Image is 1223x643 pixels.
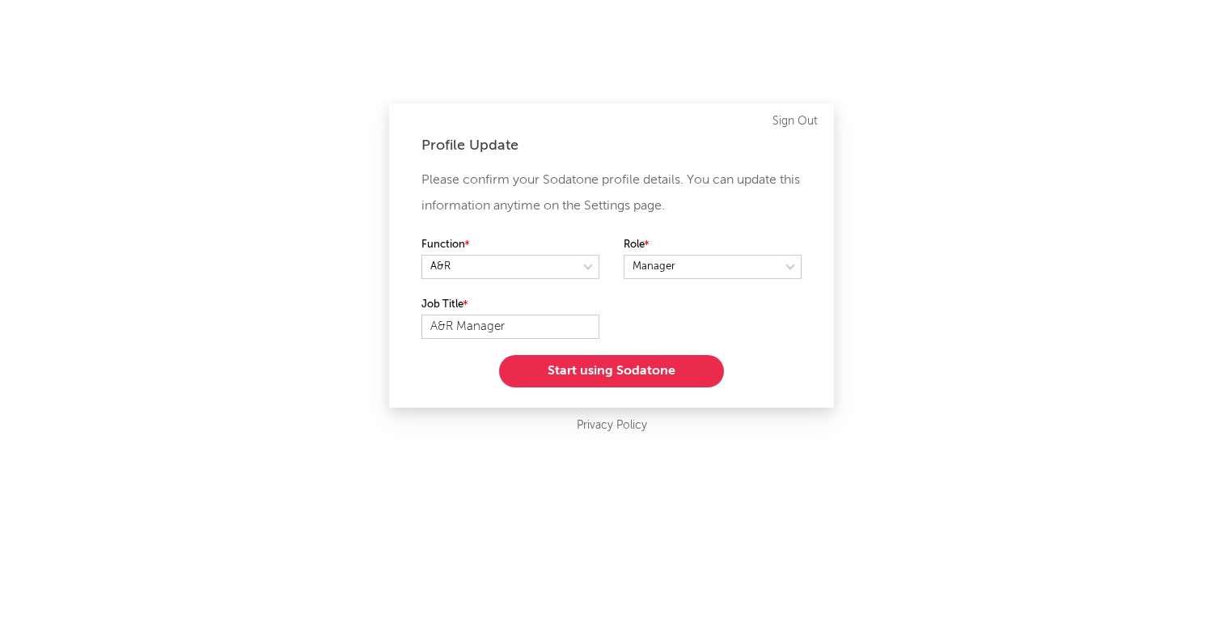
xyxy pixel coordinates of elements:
a: Sign Out [772,112,818,131]
p: Please confirm your Sodatone profile details. You can update this information anytime on the Sett... [421,167,802,219]
button: Start using Sodatone [499,355,724,387]
label: Job Title [421,295,599,315]
div: Profile Update [421,136,802,155]
label: Role [624,235,802,255]
label: Function [421,235,599,255]
a: Privacy Policy [577,416,647,436]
